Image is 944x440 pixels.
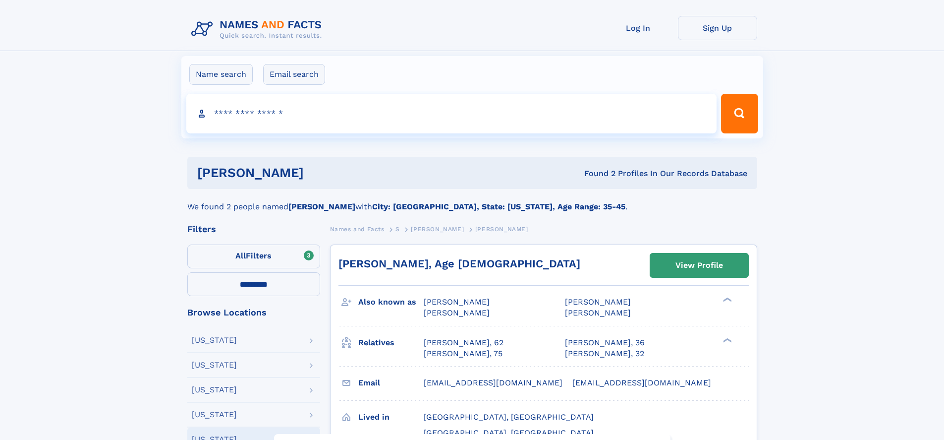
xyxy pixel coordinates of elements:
[187,189,757,213] div: We found 2 people named with .
[650,253,748,277] a: View Profile
[678,16,757,40] a: Sign Up
[197,167,444,179] h1: [PERSON_NAME]
[424,378,562,387] span: [EMAIL_ADDRESS][DOMAIN_NAME]
[395,223,400,235] a: S
[444,168,747,179] div: Found 2 Profiles In Our Records Database
[721,94,758,133] button: Search Button
[424,428,594,438] span: [GEOGRAPHIC_DATA], [GEOGRAPHIC_DATA]
[330,223,385,235] a: Names and Facts
[288,202,355,211] b: [PERSON_NAME]
[565,308,631,317] span: [PERSON_NAME]
[263,64,325,85] label: Email search
[186,94,717,133] input: search input
[372,202,625,211] b: City: [GEOGRAPHIC_DATA], State: [US_STATE], Age Range: 35-45
[192,411,237,419] div: [US_STATE]
[358,294,424,311] h3: Also known as
[192,336,237,344] div: [US_STATE]
[721,337,732,343] div: ❯
[187,245,320,268] label: Filters
[424,308,490,317] span: [PERSON_NAME]
[395,226,400,233] span: S
[192,361,237,369] div: [US_STATE]
[572,378,711,387] span: [EMAIL_ADDRESS][DOMAIN_NAME]
[424,297,490,307] span: [PERSON_NAME]
[475,226,528,233] span: [PERSON_NAME]
[721,297,732,303] div: ❯
[565,348,644,359] a: [PERSON_NAME], 32
[189,64,253,85] label: Name search
[411,223,464,235] a: [PERSON_NAME]
[424,337,503,348] a: [PERSON_NAME], 62
[424,348,502,359] a: [PERSON_NAME], 75
[187,225,320,234] div: Filters
[675,254,723,277] div: View Profile
[192,386,237,394] div: [US_STATE]
[187,308,320,317] div: Browse Locations
[187,16,330,43] img: Logo Names and Facts
[358,334,424,351] h3: Relatives
[235,251,246,260] span: All
[565,297,631,307] span: [PERSON_NAME]
[599,16,678,40] a: Log In
[565,337,645,348] a: [PERSON_NAME], 36
[358,409,424,426] h3: Lived in
[358,375,424,391] h3: Email
[424,412,594,422] span: [GEOGRAPHIC_DATA], [GEOGRAPHIC_DATA]
[338,257,580,270] a: [PERSON_NAME], Age [DEMOGRAPHIC_DATA]
[411,226,464,233] span: [PERSON_NAME]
